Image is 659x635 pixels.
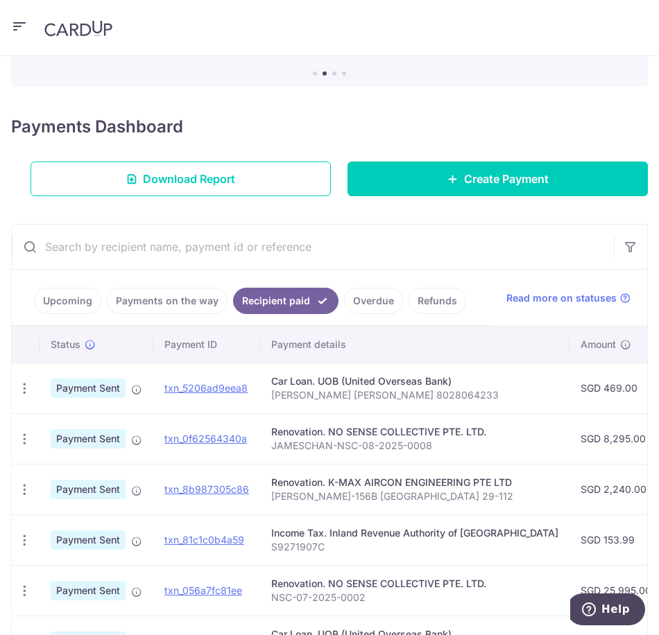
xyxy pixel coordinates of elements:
[271,476,558,489] div: Renovation. K-MAX AIRCON ENGINEERING PTE LTD
[164,584,242,596] a: txn_056a7fc81ee
[107,288,228,314] a: Payments on the way
[51,429,126,449] span: Payment Sent
[271,388,558,402] p: [PERSON_NAME] [PERSON_NAME] 8028064233
[409,288,466,314] a: Refunds
[271,540,558,554] p: S9271907C
[233,288,339,314] a: Recipient paid
[271,591,558,604] p: NSC-07-2025-0002
[271,374,558,388] div: Car Loan. UOB (United Overseas Bank)
[143,171,235,187] span: Download Report
[464,171,549,187] span: Create Payment
[34,288,101,314] a: Upcoming
[271,439,558,453] p: JAMESCHAN-NSC-08-2025-0008
[260,327,570,363] th: Payment details
[164,433,247,444] a: txn_0f62564340a
[271,526,558,540] div: Income Tax. Inland Revenue Authority of [GEOGRAPHIC_DATA]
[570,593,645,628] iframe: Opens a widget where you can find more information
[348,162,648,196] a: Create Payment
[11,114,183,139] h4: Payments Dashboard
[51,379,126,398] span: Payment Sent
[344,288,403,314] a: Overdue
[506,291,617,305] span: Read more on statuses
[164,382,248,394] a: txn_5206ad9eea8
[31,162,331,196] a: Download Report
[506,291,631,305] a: Read more on statuses
[164,483,249,495] a: txn_8b987305c86
[271,425,558,439] div: Renovation. NO SENSE COLLECTIVE PTE. LTD.
[164,534,244,546] a: txn_81c1c0b4a59
[271,577,558,591] div: Renovation. NO SENSE COLLECTIVE PTE. LTD.
[44,20,112,37] img: CardUp
[51,581,126,600] span: Payment Sent
[271,489,558,503] p: [PERSON_NAME]-156B [GEOGRAPHIC_DATA] 29-112
[51,530,126,550] span: Payment Sent
[153,327,260,363] th: Payment ID
[581,338,616,351] span: Amount
[51,338,80,351] span: Status
[12,225,614,269] input: Search by recipient name, payment id or reference
[51,480,126,499] span: Payment Sent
